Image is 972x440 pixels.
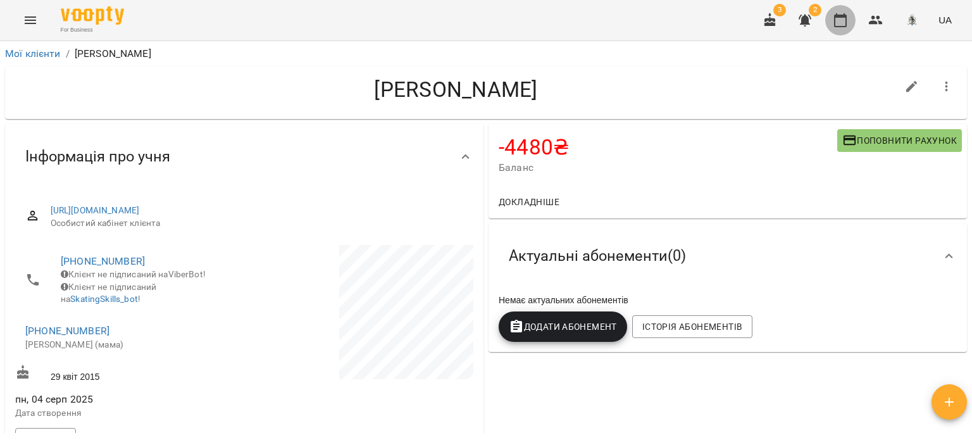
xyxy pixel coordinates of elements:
a: Мої клієнти [5,47,61,60]
div: Інформація про учня [5,124,483,189]
a: [PHONE_NUMBER] [61,255,145,267]
span: Актуальні абонементи ( 0 ) [509,246,686,266]
div: Актуальні абонементи(0) [489,223,967,289]
a: SkatingSkills_bot [70,294,138,304]
div: Немає актуальних абонементів [496,291,959,309]
a: [URL][DOMAIN_NAME] [51,205,140,215]
span: Докладніше [499,194,559,210]
span: Клієнт не підписаний на ViberBot! [61,269,206,279]
a: [PHONE_NUMBER] [25,325,109,337]
span: Клієнт не підписаний на ! [61,282,156,305]
button: Menu [15,5,46,35]
button: Історія абонементів [632,315,752,338]
img: Voopty Logo [61,6,124,25]
p: [PERSON_NAME] (мама) [25,339,232,351]
p: Дата створення [15,407,242,420]
button: Поповнити рахунок [837,129,962,152]
h4: [PERSON_NAME] [15,77,897,103]
span: 2 [809,4,821,16]
p: [PERSON_NAME] [75,46,151,61]
span: Особистий кабінет клієнта [51,217,463,230]
span: Історія абонементів [642,319,742,334]
img: 8c829e5ebed639b137191ac75f1a07db.png [903,11,921,29]
div: 29 квіт 2015 [13,362,244,386]
span: Додати Абонемент [509,319,617,334]
h4: -4480 ₴ [499,134,837,160]
span: Поповнити рахунок [842,133,957,148]
button: Додати Абонемент [499,311,627,342]
span: Баланс [499,160,837,175]
span: Інформація про учня [25,147,170,167]
span: 3 [773,4,786,16]
span: For Business [61,26,124,34]
button: UA [933,8,957,32]
nav: breadcrumb [5,46,967,61]
button: Докладніше [494,191,564,213]
span: UA [938,13,952,27]
span: пн, 04 серп 2025 [15,392,242,407]
li: / [66,46,70,61]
